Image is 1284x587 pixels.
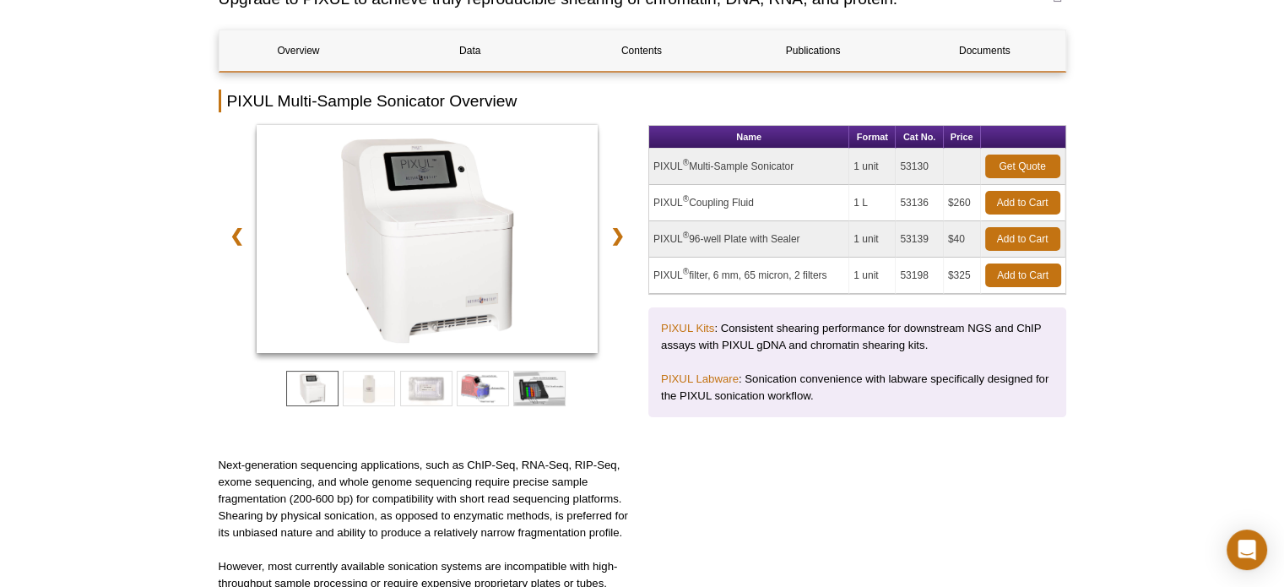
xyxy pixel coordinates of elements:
h2: PIXUL Multi-Sample Sonicator Overview [219,90,1066,112]
td: 53136 [896,185,943,221]
a: ❯ [599,216,636,255]
td: 1 unit [849,149,896,185]
td: 53198 [896,258,943,294]
td: 1 L [849,185,896,221]
td: $325 [944,258,981,294]
th: Format [849,126,896,149]
sup: ® [683,158,689,167]
a: Add to Cart [985,264,1061,287]
td: 53130 [896,149,943,185]
a: Data [391,30,550,71]
a: PIXUL Multi-Sample Sonicator [257,125,599,358]
a: Documents [905,30,1064,71]
div: Open Intercom Messenger [1227,530,1267,570]
sup: ® [683,231,689,240]
td: PIXUL Coupling Fluid [649,185,849,221]
th: Name [649,126,849,149]
p: Next-generation sequencing applications, such as ChIP-Seq, RNA-Seq, RIP-Seq, exome sequencing, an... [219,457,637,541]
td: PIXUL 96-well Plate with Sealer [649,221,849,258]
a: Overview [219,30,378,71]
p: : Consistent shearing performance for downstream NGS and ChIP assays with PIXUL gDNA and chromati... [661,320,1054,354]
td: PIXUL Multi-Sample Sonicator [649,149,849,185]
td: $40 [944,221,981,258]
a: Add to Cart [985,227,1060,251]
sup: ® [683,194,689,204]
p: : Sonication convenience with labware specifically designed for the PIXUL sonication workflow. [661,371,1054,405]
a: Contents [562,30,721,71]
th: Cat No. [896,126,943,149]
a: Get Quote [985,155,1060,178]
td: 1 unit [849,221,896,258]
a: Add to Cart [985,191,1060,215]
td: PIXUL filter, 6 mm, 65 micron, 2 filters [649,258,849,294]
td: 53139 [896,221,943,258]
th: Price [944,126,981,149]
img: PIXUL Multi-Sample Sonicator [257,125,599,353]
a: PIXUL Kits [661,322,714,334]
a: Publications [734,30,892,71]
td: 1 unit [849,258,896,294]
a: PIXUL Labware [661,372,739,385]
td: $260 [944,185,981,221]
sup: ® [683,267,689,276]
a: ❮ [219,216,255,255]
